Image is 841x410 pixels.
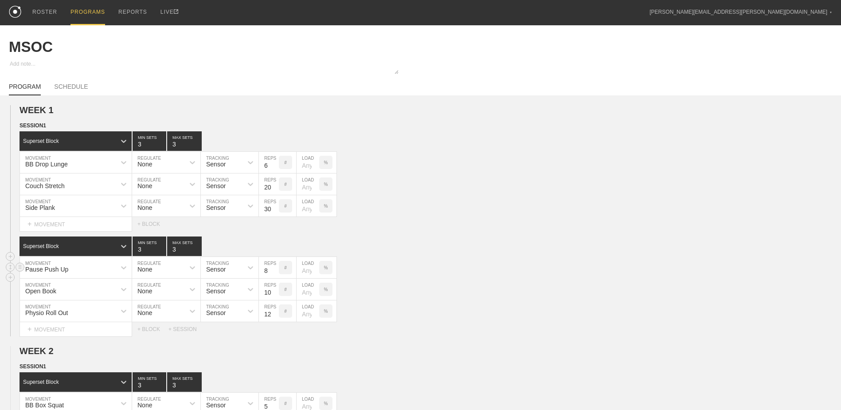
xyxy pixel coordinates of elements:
[20,363,46,370] span: SESSION 1
[137,326,168,332] div: + BLOCK
[137,204,152,211] div: None
[20,217,132,232] div: MOVEMENT
[297,152,319,173] input: Any
[20,322,132,337] div: MOVEMENT
[297,173,319,195] input: Any
[20,346,54,356] span: WEEK 2
[297,279,319,300] input: Any
[284,287,287,292] p: #
[25,402,64,409] div: BB Box Squat
[297,257,319,278] input: Any
[324,204,328,209] p: %
[297,300,319,322] input: Any
[797,367,841,410] iframe: Chat Widget
[206,182,226,189] div: Sensor
[25,309,68,316] div: Physio Roll Out
[284,401,287,406] p: #
[20,105,54,115] span: WEEK 1
[297,195,319,217] input: Any
[137,402,152,409] div: None
[54,83,88,95] a: SCHEDULE
[23,243,59,249] div: Superset Block
[206,266,226,273] div: Sensor
[284,182,287,187] p: #
[168,326,204,332] div: + SESSION
[25,204,55,211] div: Side Plank
[284,309,287,314] p: #
[9,6,21,18] img: logo
[25,161,68,168] div: BB Drop Lunge
[25,288,56,295] div: Open Book
[23,138,59,144] div: Superset Block
[324,182,328,187] p: %
[167,237,202,256] input: None
[324,309,328,314] p: %
[206,288,226,295] div: Sensor
[9,83,41,95] a: PROGRAM
[25,266,68,273] div: Pause Push Up
[20,122,46,129] span: SESSION 1
[27,325,31,333] span: +
[324,160,328,165] p: %
[284,265,287,270] p: #
[284,160,287,165] p: #
[167,131,202,151] input: None
[829,10,832,15] div: ▼
[137,309,152,316] div: None
[23,379,59,385] div: Superset Block
[324,287,328,292] p: %
[324,265,328,270] p: %
[137,288,152,295] div: None
[167,372,202,392] input: None
[137,266,152,273] div: None
[324,401,328,406] p: %
[284,204,287,209] p: #
[206,204,226,211] div: Sensor
[206,161,226,168] div: Sensor
[206,309,226,316] div: Sensor
[206,402,226,409] div: Sensor
[25,182,65,189] div: Couch Stretch
[27,220,31,228] span: +
[137,221,168,227] div: + BLOCK
[137,161,152,168] div: None
[137,182,152,189] div: None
